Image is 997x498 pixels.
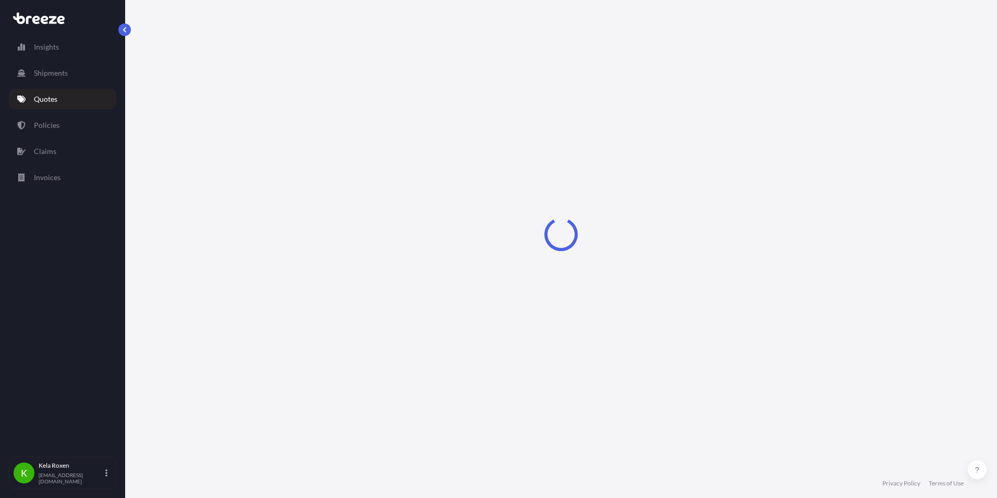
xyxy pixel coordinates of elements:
a: Claims [9,141,116,162]
p: Kela Roxen [39,461,103,470]
p: Insights [34,42,59,52]
a: Insights [9,37,116,57]
span: K [21,468,27,478]
a: Privacy Policy [882,479,920,488]
a: Invoices [9,167,116,188]
p: Invoices [34,172,60,183]
p: Claims [34,146,56,157]
p: [EMAIL_ADDRESS][DOMAIN_NAME] [39,472,103,484]
a: Terms of Use [929,479,964,488]
p: Policies [34,120,59,131]
a: Shipments [9,63,116,84]
p: Quotes [34,94,57,104]
a: Policies [9,115,116,136]
a: Quotes [9,89,116,110]
p: Shipments [34,68,68,78]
